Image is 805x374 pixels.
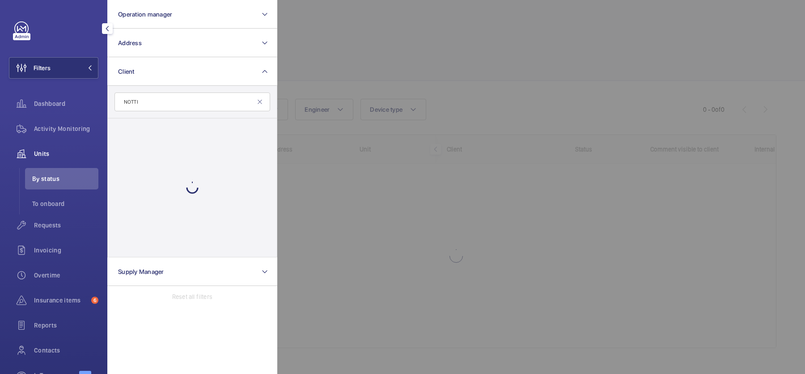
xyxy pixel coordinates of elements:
span: Activity Monitoring [34,124,98,133]
span: Requests [34,221,98,230]
button: Filters [9,57,98,79]
span: Overtime [34,271,98,280]
span: Invoicing [34,246,98,255]
span: By status [32,174,98,183]
span: Dashboard [34,99,98,108]
span: Units [34,149,98,158]
span: Contacts [34,346,98,355]
span: Insurance items [34,296,88,305]
span: Reports [34,321,98,330]
span: 6 [91,297,98,304]
span: Filters [34,63,51,72]
span: To onboard [32,199,98,208]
